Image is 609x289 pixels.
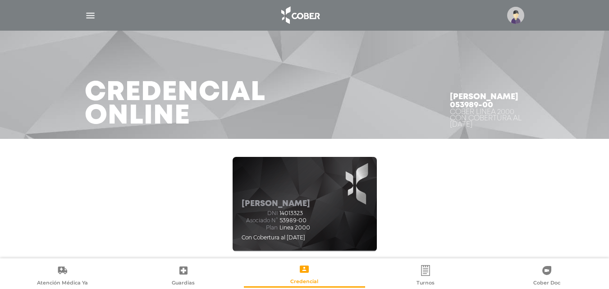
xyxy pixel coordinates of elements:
[533,280,560,288] span: Cober Doc
[37,280,88,288] span: Atención Médica Ya
[242,210,278,216] span: dni
[242,217,278,224] span: Asociado N°
[2,265,123,288] a: Atención Médica Ya
[450,93,525,109] h4: [PERSON_NAME] 053989-00
[507,7,524,24] img: profile-placeholder.svg
[242,225,278,231] span: Plan
[242,199,310,209] h5: [PERSON_NAME]
[279,217,307,224] span: 53989-00
[242,234,305,241] span: Con Cobertura al [DATE]
[290,278,318,286] span: Credencial
[450,109,525,128] div: Cober Linea 2000 Con Cobertura al [DATE]
[417,280,435,288] span: Turnos
[365,265,486,288] a: Turnos
[123,265,244,288] a: Guardias
[486,265,607,288] a: Cober Doc
[279,225,310,231] span: Linea 2000
[276,5,324,26] img: logo_cober_home-white.png
[172,280,195,288] span: Guardias
[279,210,303,216] span: 14013323
[85,81,266,128] h3: Credencial Online
[85,10,96,21] img: Cober_menu-lines-white.svg
[244,263,365,286] a: Credencial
